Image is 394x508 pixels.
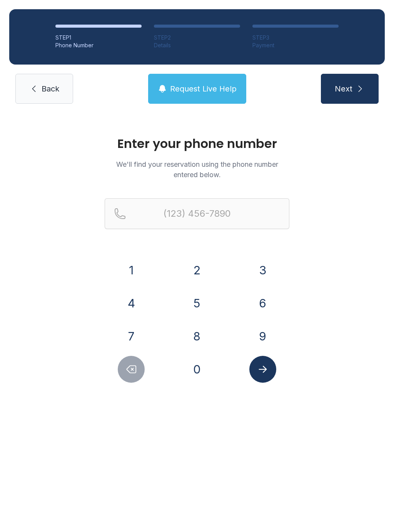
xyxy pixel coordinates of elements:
[55,34,142,42] div: STEP 1
[118,290,145,317] button: 4
[184,290,210,317] button: 5
[184,257,210,284] button: 2
[105,159,289,180] p: We'll find your reservation using the phone number entered below.
[42,83,59,94] span: Back
[55,42,142,49] div: Phone Number
[249,323,276,350] button: 9
[249,290,276,317] button: 6
[184,323,210,350] button: 8
[105,198,289,229] input: Reservation phone number
[249,356,276,383] button: Submit lookup form
[249,257,276,284] button: 3
[118,323,145,350] button: 7
[184,356,210,383] button: 0
[154,42,240,49] div: Details
[118,356,145,383] button: Delete number
[154,34,240,42] div: STEP 2
[105,138,289,150] h1: Enter your phone number
[118,257,145,284] button: 1
[252,42,339,49] div: Payment
[335,83,352,94] span: Next
[170,83,237,94] span: Request Live Help
[252,34,339,42] div: STEP 3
